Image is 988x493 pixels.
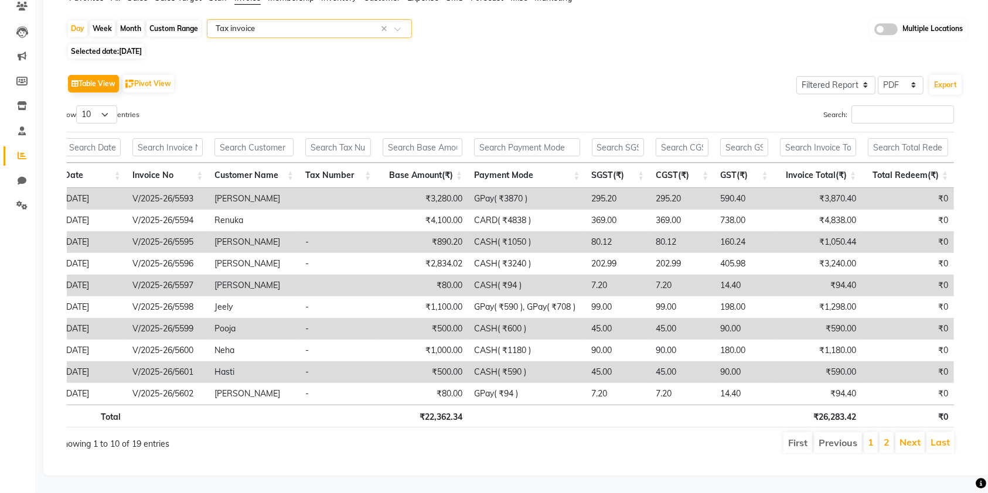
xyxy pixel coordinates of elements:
[714,318,774,340] td: 90.00
[774,210,863,231] td: ₹4,838.00
[127,296,209,318] td: V/2025-26/5598
[381,23,391,35] span: Clear all
[377,231,468,253] td: ₹890.20
[468,340,586,361] td: CASH( ₹1180 )
[468,318,586,340] td: CASH( ₹600 )
[58,296,127,318] td: [DATE]
[884,436,890,448] a: 2
[862,231,954,253] td: ₹0
[58,188,127,210] td: [DATE]
[58,231,127,253] td: [DATE]
[650,318,714,340] td: 45.00
[585,275,650,296] td: 7.20
[58,431,421,450] div: Showing 1 to 10 of 19 entries
[851,105,954,124] input: Search:
[586,163,650,188] th: SGST(₹): activate to sort column ascending
[127,253,209,275] td: V/2025-26/5596
[127,318,209,340] td: V/2025-26/5599
[122,75,174,93] button: Pivot View
[90,20,115,37] div: Week
[214,138,294,156] input: Search Customer Name
[650,253,714,275] td: 202.99
[468,383,586,405] td: GPay( ₹94 )
[299,253,377,275] td: -
[774,361,863,383] td: ₹590.00
[585,231,650,253] td: 80.12
[117,20,144,37] div: Month
[76,105,117,124] select: Showentries
[714,383,774,405] td: 14.40
[58,361,127,383] td: [DATE]
[774,231,863,253] td: ₹1,050.44
[377,188,468,210] td: ₹3,280.00
[468,163,586,188] th: Payment Mode: activate to sort column ascending
[585,253,650,275] td: 202.99
[209,210,299,231] td: Renuka
[299,296,377,318] td: -
[127,163,209,188] th: Invoice No: activate to sort column ascending
[862,210,954,231] td: ₹0
[119,47,142,56] span: [DATE]
[125,80,134,88] img: pivot.png
[468,361,586,383] td: CASH( ₹590 )
[377,253,468,275] td: ₹2,834.02
[714,340,774,361] td: 180.00
[585,188,650,210] td: 295.20
[377,296,468,318] td: ₹1,100.00
[585,383,650,405] td: 7.20
[377,340,468,361] td: ₹1,000.00
[299,383,377,405] td: -
[58,275,127,296] td: [DATE]
[209,163,299,188] th: Customer Name: activate to sort column ascending
[305,138,371,156] input: Search Tax Number
[650,383,714,405] td: 7.20
[127,340,209,361] td: V/2025-26/5600
[774,275,863,296] td: ₹94.40
[714,253,774,275] td: 405.98
[209,275,299,296] td: [PERSON_NAME]
[377,361,468,383] td: ₹500.00
[127,231,209,253] td: V/2025-26/5595
[209,318,299,340] td: Pooja
[58,340,127,361] td: [DATE]
[299,231,377,253] td: -
[931,436,950,448] a: Last
[714,188,774,210] td: 590.40
[823,105,954,124] label: Search:
[650,210,714,231] td: 369.00
[714,275,774,296] td: 14.40
[58,210,127,231] td: [DATE]
[68,44,145,59] span: Selected date:
[714,231,774,253] td: 160.24
[774,340,863,361] td: ₹1,180.00
[774,163,863,188] th: Invoice Total(₹): activate to sort column ascending
[127,188,209,210] td: V/2025-26/5593
[58,253,127,275] td: [DATE]
[468,231,586,253] td: CASH( ₹1050 )
[650,231,714,253] td: 80.12
[58,405,127,427] th: Total
[209,231,299,253] td: [PERSON_NAME]
[58,318,127,340] td: [DATE]
[862,361,954,383] td: ₹0
[209,361,299,383] td: Hasti
[299,340,377,361] td: -
[650,163,714,188] th: CGST(₹): activate to sort column ascending
[862,383,954,405] td: ₹0
[68,20,87,37] div: Day
[656,138,708,156] input: Search CGST(₹)
[58,105,139,124] label: Show entries
[929,75,962,95] button: Export
[774,383,863,405] td: ₹94.40
[862,318,954,340] td: ₹0
[862,163,954,188] th: Total Redeem(₹): activate to sort column ascending
[127,361,209,383] td: V/2025-26/5601
[147,20,201,37] div: Custom Range
[68,75,119,93] button: Table View
[585,210,650,231] td: 369.00
[377,405,468,427] th: ₹22,362.34
[714,361,774,383] td: 90.00
[650,340,714,361] td: 90.00
[862,253,954,275] td: ₹0
[377,318,468,340] td: ₹500.00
